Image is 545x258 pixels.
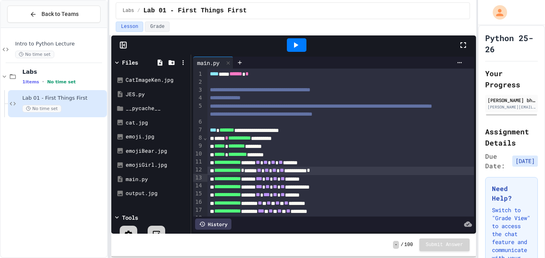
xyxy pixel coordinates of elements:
[126,175,188,183] div: main.py
[193,190,203,198] div: 15
[193,94,203,102] div: 4
[484,3,509,22] div: My Account
[479,191,537,225] iframe: chat widget
[404,242,413,248] span: 100
[393,241,399,249] span: -
[193,86,203,94] div: 3
[42,79,44,85] span: •
[122,58,138,67] div: Files
[193,126,203,134] div: 7
[47,79,76,85] span: No time set
[195,219,231,230] div: History
[126,189,188,197] div: output.jpg
[511,226,537,250] iframe: chat widget
[401,242,403,248] span: /
[426,242,463,248] span: Submit Answer
[492,184,531,203] h3: Need Help?
[15,41,105,47] span: Intro to Python Lecture
[116,22,143,32] button: Lesson
[488,104,535,110] div: [PERSON_NAME][EMAIL_ADDRESS][DOMAIN_NAME]
[22,79,39,85] span: 1 items
[7,6,101,23] button: Back to Teams
[122,213,138,222] div: Tools
[126,133,188,141] div: emoji.jpg
[193,166,203,174] div: 12
[137,8,140,14] span: /
[22,68,105,75] span: Labs
[193,206,203,214] div: 17
[485,152,509,171] span: Due Date:
[143,6,247,16] span: Lab 01 - First Things First
[22,95,105,102] span: Lab 01 - First Things First
[22,105,61,112] span: No time set
[193,198,203,206] div: 16
[193,134,203,142] div: 8
[126,147,188,155] div: emojiBear.jpg
[193,150,203,158] div: 10
[193,102,203,118] div: 5
[193,118,203,126] div: 6
[485,32,538,55] h1: Python 25-26
[126,161,188,169] div: emojiGirl.jpg
[485,126,538,148] h2: Assignment Details
[203,134,207,141] span: Fold line
[193,182,203,190] div: 14
[193,57,233,69] div: main.py
[488,97,535,104] div: [PERSON_NAME] bhupanapdu sunkesula
[193,78,203,86] div: 2
[15,51,54,58] span: No time set
[126,76,188,84] div: CatImageKen.jpg
[485,68,538,90] h2: Your Progress
[419,238,470,251] button: Submit Answer
[193,70,203,78] div: 1
[193,174,203,182] div: 13
[193,59,223,67] div: main.py
[193,158,203,166] div: 11
[193,142,203,150] div: 9
[126,119,188,127] div: cat.jpg
[145,22,170,32] button: Grade
[122,8,134,14] span: Labs
[512,156,538,167] span: [DATE]
[41,10,79,18] span: Back to Teams
[193,214,203,222] div: 18
[126,91,188,98] div: JES.py
[126,104,188,112] div: __pycache__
